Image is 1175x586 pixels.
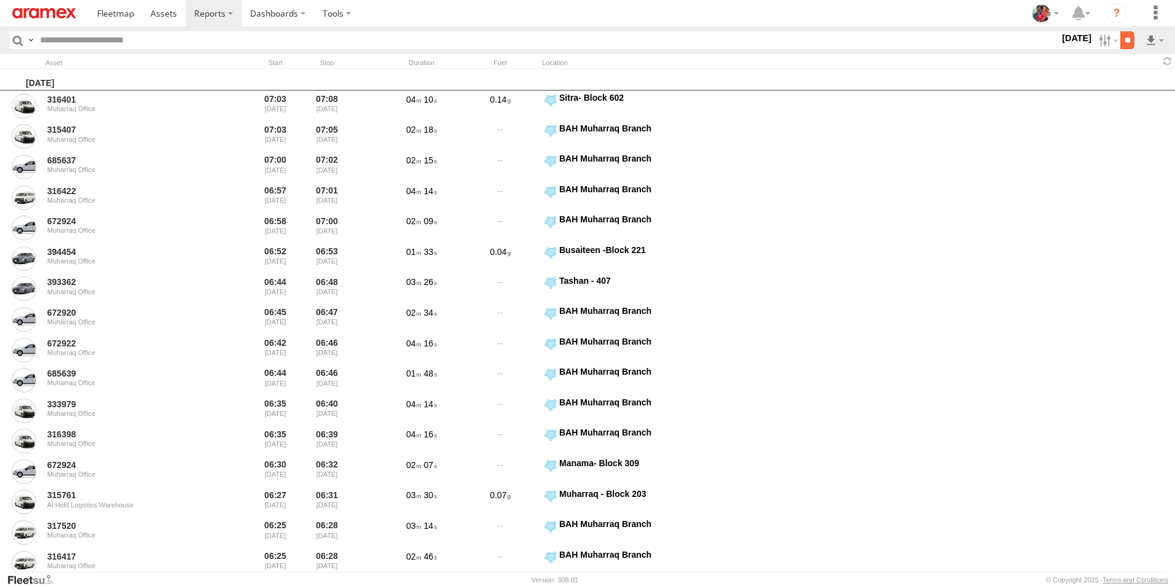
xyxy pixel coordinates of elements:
span: 09 [424,216,437,226]
div: Muharraq Office [47,562,216,569]
label: Click to View Event Location [542,549,696,577]
span: 04 [406,429,422,439]
div: Muharraq Office [47,410,216,417]
div: Muharraq - Block 203 [559,488,694,499]
label: Click to View Event Location [542,244,696,273]
div: 06:39 [DATE] [304,427,350,455]
label: Click to View Event Location [542,275,696,303]
span: 46 [424,552,437,561]
div: © Copyright 2025 - [1046,576,1168,584]
span: 02 [406,552,422,561]
a: Visit our Website [7,574,63,586]
div: BAH Muharraq Branch [559,305,694,316]
div: Entered prior to selected date range [252,397,299,425]
a: 393362 [47,276,216,287]
a: 317520 [47,520,216,531]
div: BAH Muharraq Branch [559,518,694,529]
span: 01 [406,247,422,257]
a: 333979 [47,399,216,410]
div: Muharraq Office [47,105,216,112]
div: Entered prior to selected date range [252,336,299,364]
label: Click to View Event Location [542,336,696,364]
a: 672924 [47,216,216,227]
span: 14 [424,521,437,531]
label: Click to View Event Location [542,488,696,517]
div: Entered prior to selected date range [252,488,299,517]
span: 04 [406,95,422,104]
div: BAH Muharraq Branch [559,549,694,560]
div: Muharraq Office [47,227,216,234]
a: 316398 [47,429,216,440]
label: Click to View Event Location [542,184,696,212]
div: BAH Muharraq Branch [559,336,694,347]
div: Muharraq Office [47,531,216,539]
span: 04 [406,338,422,348]
span: 03 [406,277,422,287]
div: Muharraq Office [47,197,216,204]
i: ? [1107,4,1126,23]
div: 07:05 [DATE] [304,123,350,151]
div: 06:28 [DATE] [304,518,350,547]
div: Muharraq Office [47,288,216,295]
span: 26 [424,277,437,287]
span: 02 [406,125,422,135]
div: Entered prior to selected date range [252,458,299,486]
div: Entered prior to selected date range [252,244,299,273]
div: 06:47 [DATE] [304,305,350,334]
span: 34 [424,308,437,318]
div: Muharraq Office [47,471,216,478]
div: 0.14 [463,92,537,120]
a: 672922 [47,338,216,349]
span: 02 [406,216,422,226]
label: [DATE] [1059,31,1094,45]
a: 685639 [47,368,216,379]
div: Muharraq Office [47,257,216,265]
div: Entered prior to selected date range [252,153,299,181]
span: 04 [406,399,422,409]
div: Sitra- Block 602 [559,92,694,103]
span: 02 [406,460,422,470]
div: 06:48 [DATE] [304,275,350,303]
div: 07:02 [DATE] [304,153,350,181]
a: 316417 [47,551,216,562]
div: Muharraq Office [47,136,216,143]
label: Click to View Event Location [542,123,696,151]
a: 672920 [47,307,216,318]
div: BAH Muharraq Branch [559,123,694,134]
label: Click to View Event Location [542,214,696,242]
div: 0.04 [463,244,537,273]
div: Muharraq Office [47,166,216,173]
label: Click to View Event Location [542,305,696,334]
label: Click to View Event Location [542,427,696,455]
div: Entered prior to selected date range [252,518,299,547]
span: 15 [424,155,437,165]
img: aramex-logo.svg [12,8,76,18]
label: Click to View Event Location [542,397,696,425]
div: Muharraq Office [47,318,216,326]
div: BAH Muharraq Branch [559,366,694,377]
label: Click to View Event Location [542,153,696,181]
div: Entered prior to selected date range [252,366,299,394]
div: Tashan - 407 [559,275,694,286]
label: Export results as... [1144,31,1165,49]
div: Entered prior to selected date range [252,305,299,334]
span: 16 [424,338,437,348]
div: Entered prior to selected date range [252,123,299,151]
span: 14 [424,399,437,409]
a: Terms and Conditions [1103,576,1168,584]
div: 07:00 [DATE] [304,214,350,242]
a: 394454 [47,246,216,257]
span: 01 [406,369,422,378]
span: 16 [424,429,437,439]
div: BAH Muharraq Branch [559,153,694,164]
span: 30 [424,490,437,500]
a: 316401 [47,94,216,105]
label: Search Filter Options [1094,31,1120,49]
div: 07:08 [DATE] [304,92,350,120]
div: Entered prior to selected date range [252,427,299,455]
span: 14 [424,186,437,196]
a: 672924 [47,459,216,471]
a: 316422 [47,186,216,197]
div: BAH Muharraq Branch [559,427,694,438]
span: 10 [424,95,437,104]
